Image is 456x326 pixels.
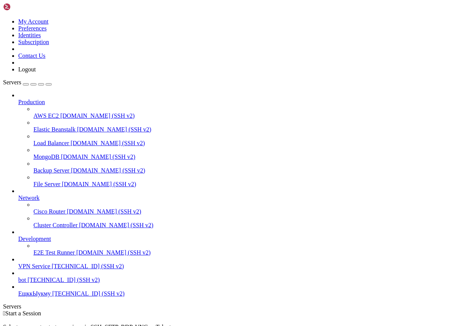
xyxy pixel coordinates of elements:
[33,112,453,119] a: AWS EC2 [DOMAIN_NAME] (SSH v2)
[33,126,453,133] a: Elastic Beanstalk [DOMAIN_NAME] (SSH v2)
[33,112,59,119] span: AWS EC2
[60,112,135,119] span: [DOMAIN_NAME] (SSH v2)
[71,167,146,174] span: [DOMAIN_NAME] (SSH v2)
[5,310,41,317] span: Start a Session
[18,290,51,297] span: ЕщккЫукму
[33,222,78,228] span: Cluster Controller
[33,167,453,174] a: Backup Server [DOMAIN_NAME] (SSH v2)
[18,277,26,283] span: bot
[77,126,152,133] span: [DOMAIN_NAME] (SSH v2)
[71,140,145,146] span: [DOMAIN_NAME] (SSH v2)
[33,154,453,160] a: MongoDB [DOMAIN_NAME] (SSH v2)
[67,208,141,215] span: [DOMAIN_NAME] (SSH v2)
[52,263,124,269] span: [TECHNICAL_ID] (SSH v2)
[18,236,51,242] span: Development
[18,92,453,188] li: Production
[33,126,76,133] span: Elastic Beanstalk
[3,3,47,11] img: Shellngn
[33,106,453,119] li: AWS EC2 [DOMAIN_NAME] (SSH v2)
[18,256,453,270] li: VPN Service [TECHNICAL_ID] (SSH v2)
[18,195,453,201] a: Network
[33,133,453,147] li: Load Balancer [DOMAIN_NAME] (SSH v2)
[18,236,453,242] a: Development
[76,249,151,256] span: [DOMAIN_NAME] (SSH v2)
[52,290,125,297] span: [TECHNICAL_ID] (SSH v2)
[3,303,453,310] div: Servers
[18,283,453,297] li: ЕщккЫукму [TECHNICAL_ID] (SSH v2)
[18,263,50,269] span: VPN Service
[33,215,453,229] li: Cluster Controller [DOMAIN_NAME] (SSH v2)
[79,222,154,228] span: [DOMAIN_NAME] (SSH v2)
[33,160,453,174] li: Backup Server [DOMAIN_NAME] (SSH v2)
[33,140,453,147] a: Load Balancer [DOMAIN_NAME] (SSH v2)
[33,119,453,133] li: Elastic Beanstalk [DOMAIN_NAME] (SSH v2)
[18,32,41,38] a: Identities
[18,25,47,32] a: Preferences
[33,147,453,160] li: MongoDB [DOMAIN_NAME] (SSH v2)
[18,263,453,270] a: VPN Service [TECHNICAL_ID] (SSH v2)
[3,79,21,85] span: Servers
[18,39,49,45] a: Subscription
[33,181,453,188] a: File Server [DOMAIN_NAME] (SSH v2)
[33,208,65,215] span: Cisco Router
[33,154,59,160] span: MongoDB
[33,181,60,187] span: File Server
[62,181,136,187] span: [DOMAIN_NAME] (SSH v2)
[18,52,46,59] a: Contact Us
[18,290,453,297] a: ЕщккЫукму [TECHNICAL_ID] (SSH v2)
[18,229,453,256] li: Development
[33,140,69,146] span: Load Balancer
[18,99,453,106] a: Production
[18,277,453,283] a: bot [TECHNICAL_ID] (SSH v2)
[33,242,453,256] li: E2E Test Runner [DOMAIN_NAME] (SSH v2)
[18,99,45,105] span: Production
[3,310,5,317] span: 
[18,18,49,25] a: My Account
[18,66,36,73] a: Logout
[33,201,453,215] li: Cisco Router [DOMAIN_NAME] (SSH v2)
[33,167,70,174] span: Backup Server
[33,174,453,188] li: File Server [DOMAIN_NAME] (SSH v2)
[18,195,40,201] span: Network
[33,208,453,215] a: Cisco Router [DOMAIN_NAME] (SSH v2)
[3,79,52,85] a: Servers
[33,222,453,229] a: Cluster Controller [DOMAIN_NAME] (SSH v2)
[18,188,453,229] li: Network
[33,249,75,256] span: E2E Test Runner
[61,154,135,160] span: [DOMAIN_NAME] (SSH v2)
[27,277,100,283] span: [TECHNICAL_ID] (SSH v2)
[33,249,453,256] a: E2E Test Runner [DOMAIN_NAME] (SSH v2)
[18,270,453,283] li: bot [TECHNICAL_ID] (SSH v2)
